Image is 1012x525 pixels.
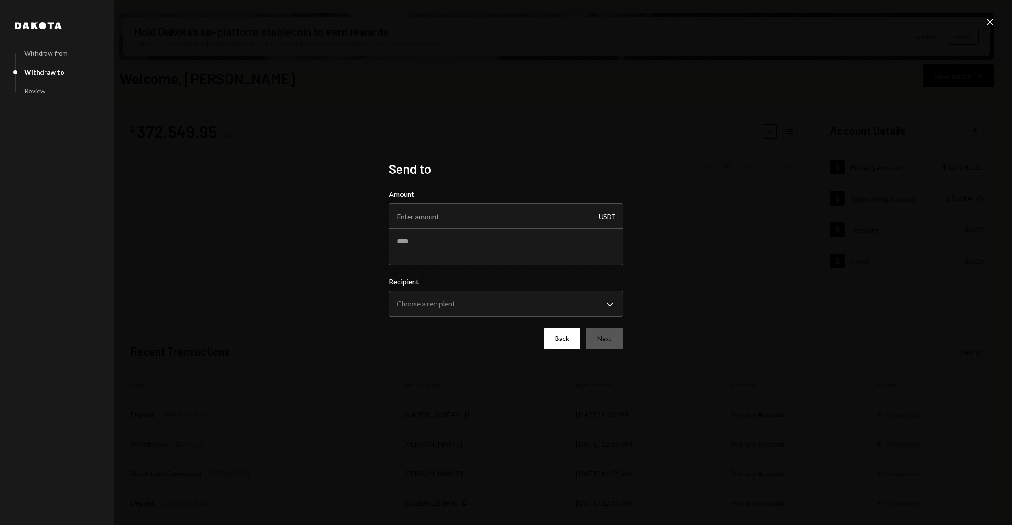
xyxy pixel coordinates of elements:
div: USDT [599,203,616,229]
div: Withdraw from [24,49,68,57]
label: Amount [389,189,623,200]
button: Recipient [389,291,623,317]
label: Recipient [389,276,623,287]
input: Enter amount [389,203,623,229]
button: Back [544,328,580,349]
div: Review [24,87,45,95]
div: Withdraw to [24,68,64,76]
h2: Send to [389,160,623,178]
